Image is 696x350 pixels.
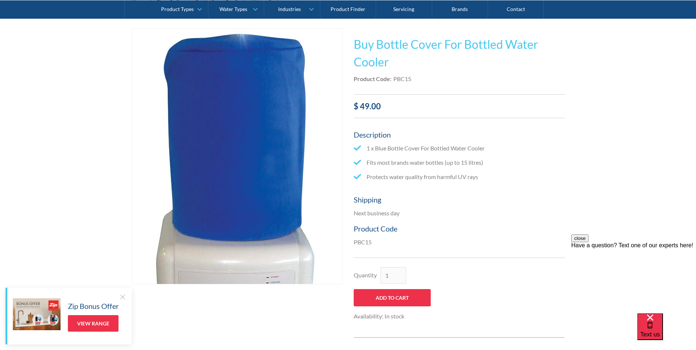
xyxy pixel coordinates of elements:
div: PBC15 [393,74,411,83]
label: Quantity [354,271,377,280]
div: Availability: In stock [354,312,431,321]
p: PBC15 [354,238,565,247]
strong: Product Code: [354,75,391,82]
img: Zip Bonus Offer [13,298,61,330]
iframe: podium webchat widget prompt [571,234,696,322]
div: Product Types [161,6,194,12]
a: open lightbox [132,28,343,284]
h5: Product Code [354,223,565,234]
li: Protects water quality from harmful UV rays [354,172,565,181]
li: Fits most brands water bottles (up to 15 litres) [354,158,565,167]
h5: Description [354,129,565,140]
div: Industries [278,6,301,12]
h5: Zip Bonus Offer [68,300,119,311]
div: Water Types [219,6,247,12]
p: Next business day [354,209,565,218]
div: $ 49.00 [354,100,565,112]
input: Add to Cart [354,289,431,306]
h5: Shipping [354,194,565,205]
a: View Range [68,315,119,332]
iframe: podium webchat widget bubble [637,313,696,350]
h1: Buy Bottle Cover For Bottled Water Cooler [354,36,565,71]
li: 1 x Blue Bottle Cover For Bottled Water Cooler [354,144,565,153]
img: Bottle Cover For Bottled Water Cooler [140,29,334,284]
